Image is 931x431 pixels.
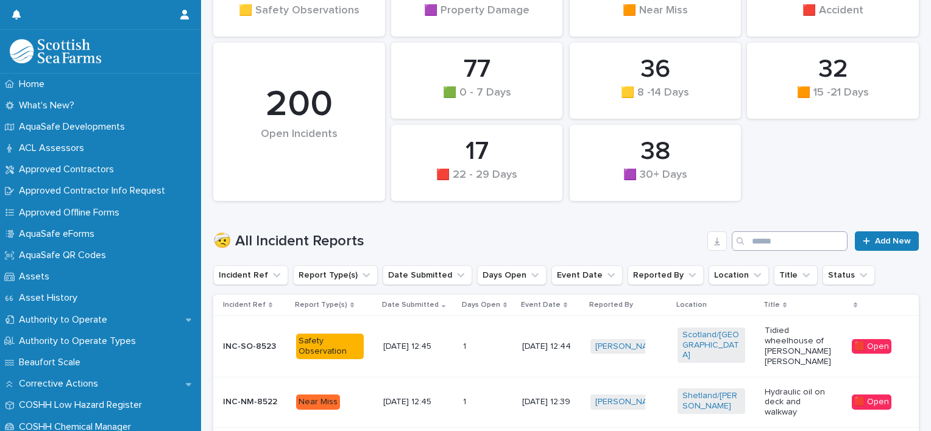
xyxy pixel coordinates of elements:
div: 🟥 Open [852,394,891,410]
p: Incident Ref [223,298,266,312]
p: INC-NM-8522 [223,397,286,407]
div: 77 [412,54,542,85]
img: bPIBxiqnSb2ggTQWdOVV [10,39,101,63]
p: AquaSafe eForms [14,228,104,240]
p: [DATE] 12:45 [383,397,451,407]
p: 1 [463,339,469,352]
h1: 🤕 All Incident Reports [213,233,703,250]
p: Authority to Operate [14,314,117,326]
div: 🟧 Near Miss [590,4,721,30]
a: Shetland/[PERSON_NAME] [682,391,740,412]
div: 32 [768,54,898,85]
p: Days Open [462,298,500,312]
p: ACL Assessors [14,142,94,154]
p: Report Type(s) [295,298,347,312]
button: Reported By [628,265,704,285]
a: Scotland/[GEOGRAPHIC_DATA] [682,330,740,360]
div: 🟥 22 - 29 Days [412,169,542,194]
tr: INC-NM-8522Near Miss[DATE] 12:4511 [DATE] 12:39[PERSON_NAME] Shetland/[PERSON_NAME] Hydraulic oil... [213,377,919,427]
p: Asset History [14,292,87,304]
p: Approved Contractors [14,164,124,175]
p: Hydraulic oil on deck and walkway [765,387,832,418]
tr: INC-SO-8523Safety Observation[DATE] 12:4511 [DATE] 12:44[PERSON_NAME] Grounds Scotland/[GEOGRAPHI... [213,316,919,377]
input: Search [732,231,848,251]
p: Beaufort Scale [14,357,90,368]
div: 🟧 15 -21 Days [768,86,898,112]
button: Location [709,265,769,285]
p: [DATE] 12:39 [522,397,581,407]
div: Near Miss [296,394,340,410]
p: Title [763,298,780,312]
p: [DATE] 12:44 [522,342,581,352]
button: Event Date [551,265,623,285]
div: Safety Observation [296,334,364,359]
a: Add New [855,231,919,251]
a: [PERSON_NAME] Grounds [595,342,698,352]
a: [PERSON_NAME] [595,397,662,407]
p: Location [676,298,707,312]
button: Title [774,265,818,285]
div: 🟨 Safety Observations [234,4,364,30]
p: What's New? [14,100,84,111]
div: 36 [590,54,721,85]
p: Authority to Operate Types [14,335,146,347]
p: Event Date [521,298,561,312]
div: 200 [234,83,364,127]
p: COSHH Low Hazard Register [14,399,152,411]
p: AquaSafe QR Codes [14,250,116,261]
button: Date Submitted [383,265,472,285]
p: [DATE] 12:45 [383,342,451,352]
button: Incident Ref [213,265,288,285]
p: Assets [14,271,59,282]
button: Days Open [477,265,547,285]
div: 17 [412,136,542,167]
p: Home [14,79,54,90]
p: Date Submitted [382,298,439,312]
p: AquaSafe Developments [14,121,135,133]
div: 🟪 Property Damage [412,4,542,30]
p: 1 [463,394,469,407]
p: Reported By [589,298,633,312]
button: Report Type(s) [293,265,378,285]
div: 🟨 8 -14 Days [590,86,721,112]
div: 🟥 Accident [768,4,898,30]
div: Open Incidents [234,128,364,166]
button: Status [823,265,875,285]
p: Corrective Actions [14,378,108,390]
div: 🟥 Open [852,339,891,354]
div: 🟪 30+ Days [590,169,721,194]
p: Approved Offline Forms [14,207,129,219]
p: INC-SO-8523 [223,342,286,352]
div: 🟩 0 - 7 Days [412,86,542,112]
div: 38 [590,136,721,167]
p: Tidied wheelhouse of [PERSON_NAME] [PERSON_NAME] [765,326,832,366]
p: Approved Contractor Info Request [14,185,175,197]
span: Add New [875,237,911,245]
